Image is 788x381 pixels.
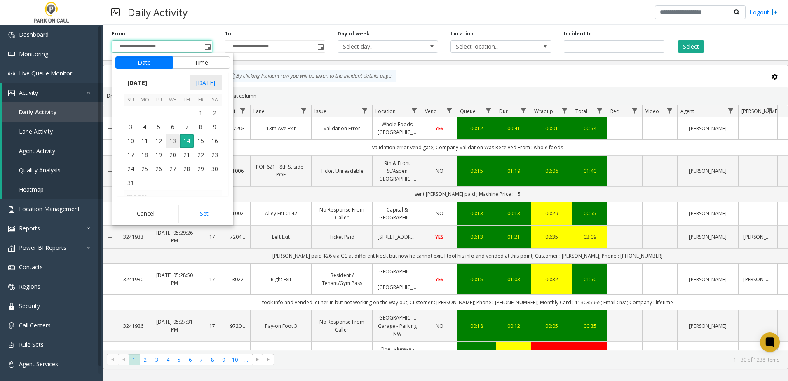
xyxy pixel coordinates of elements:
[208,162,222,176] td: Saturday, August 30, 2025
[103,234,117,240] a: Collapse Details
[237,105,249,116] a: Lot Filter Menu
[155,318,194,334] a: [DATE] 05:27:31 PM
[115,56,173,69] button: Date tab
[166,134,180,148] td: Wednesday, August 13, 2025
[536,275,567,283] a: 00:32
[256,125,306,132] a: 13th Ave Exit
[483,105,494,116] a: Queue Filter Menu
[166,134,180,148] span: 13
[166,94,180,106] th: We
[409,105,420,116] a: Location Filter Menu
[501,322,526,330] a: 00:12
[594,105,605,116] a: Total Filter Menu
[559,105,570,116] a: Wrapup Filter Menu
[577,209,602,217] a: 00:55
[771,8,778,16] img: logout
[2,83,103,102] a: Activity
[151,354,162,365] span: Page 3
[680,108,694,115] span: Agent
[208,148,222,162] span: 23
[241,354,252,365] span: Page 11
[19,127,53,135] span: Lane Activity
[298,105,310,116] a: Lane Filter Menu
[19,341,44,348] span: Rule Sets
[263,354,274,365] span: Go to the last page
[124,134,138,148] span: 10
[435,276,443,283] span: YES
[138,162,152,176] td: Monday, August 25, 2025
[138,148,152,162] td: Monday, August 18, 2025
[317,271,367,287] a: Resident / Tenant/Gym Pass
[124,120,138,134] td: Sunday, August 3, 2025
[115,205,176,223] button: Cancel
[501,125,526,132] a: 00:41
[138,148,152,162] span: 18
[664,105,675,116] a: Video Filter Menu
[8,245,15,252] img: 'icon'
[427,209,452,217] a: NO
[577,167,602,175] a: 01:40
[2,122,103,141] a: Lane Activity
[317,167,367,175] a: Ticket Unreadable
[194,134,208,148] td: Friday, August 15, 2025
[112,30,125,38] label: From
[194,162,208,176] span: 29
[230,167,245,175] a: 1006
[166,120,180,134] td: Wednesday, August 6, 2025
[19,205,80,213] span: Location Management
[462,275,491,283] div: 00:15
[375,108,396,115] span: Location
[536,167,567,175] div: 00:06
[103,125,117,132] a: Collapse Details
[208,94,222,106] th: Sa
[194,134,208,148] span: 15
[645,108,659,115] span: Video
[577,275,602,283] div: 01:50
[19,69,72,77] span: Live Queue Monitor
[172,56,230,69] button: Time tab
[194,106,208,120] span: 1
[678,40,704,53] button: Select
[536,233,567,241] a: 00:35
[225,30,231,38] label: To
[743,275,772,283] a: [PERSON_NAME]
[501,233,526,241] a: 01:21
[230,233,245,241] a: 720410
[204,233,220,241] a: 17
[265,356,272,363] span: Go to the last page
[8,32,15,38] img: 'icon'
[427,233,452,241] a: YES
[122,275,145,283] a: 3241930
[462,125,491,132] div: 00:12
[174,354,185,365] span: Page 5
[122,233,145,241] a: 3241933
[462,233,491,241] a: 00:13
[204,275,220,283] a: 17
[536,322,567,330] a: 00:05
[317,233,367,241] a: Ticket Paid
[103,105,788,350] div: Data table
[462,322,491,330] a: 00:18
[180,134,194,148] span: 14
[19,302,40,310] span: Security
[427,275,452,283] a: YES
[436,210,443,217] span: NO
[152,120,166,134] td: Tuesday, August 5, 2025
[8,206,15,213] img: 'icon'
[19,108,57,116] span: Daily Activity
[180,120,194,134] td: Thursday, August 7, 2025
[316,41,325,52] span: Toggle popup
[501,167,526,175] a: 01:19
[103,168,117,175] a: Collapse Details
[208,134,222,148] td: Saturday, August 16, 2025
[577,233,602,241] a: 02:09
[425,108,437,115] span: Vend
[501,275,526,283] a: 01:03
[124,176,138,190] span: 31
[577,125,602,132] div: 00:54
